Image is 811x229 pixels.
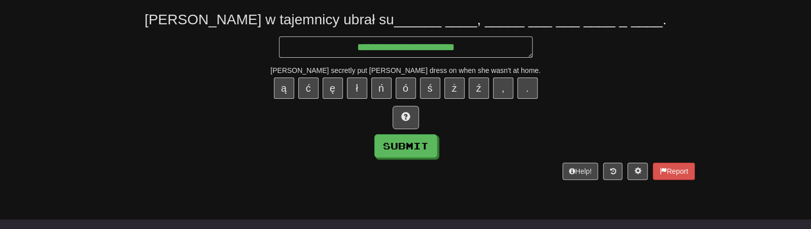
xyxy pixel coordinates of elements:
button: ż [444,78,465,99]
div: [PERSON_NAME] secretly put [PERSON_NAME] dress on when she wasn't at home. [117,65,695,75]
button: Help! [562,163,598,180]
button: ł [347,78,367,99]
button: ń [371,78,392,99]
button: ę [323,78,343,99]
button: ó [396,78,416,99]
button: , [493,78,513,99]
button: Hint! [393,106,419,129]
div: [PERSON_NAME] w tajemnicy ubrał su______ ____, _____ ___ ___ ____ _ ____. [117,11,695,29]
button: Report [653,163,694,180]
button: . [517,78,538,99]
button: ś [420,78,440,99]
button: ź [469,78,489,99]
button: Round history (alt+y) [603,163,622,180]
button: ć [298,78,319,99]
button: ą [274,78,294,99]
button: Submit [374,134,437,158]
